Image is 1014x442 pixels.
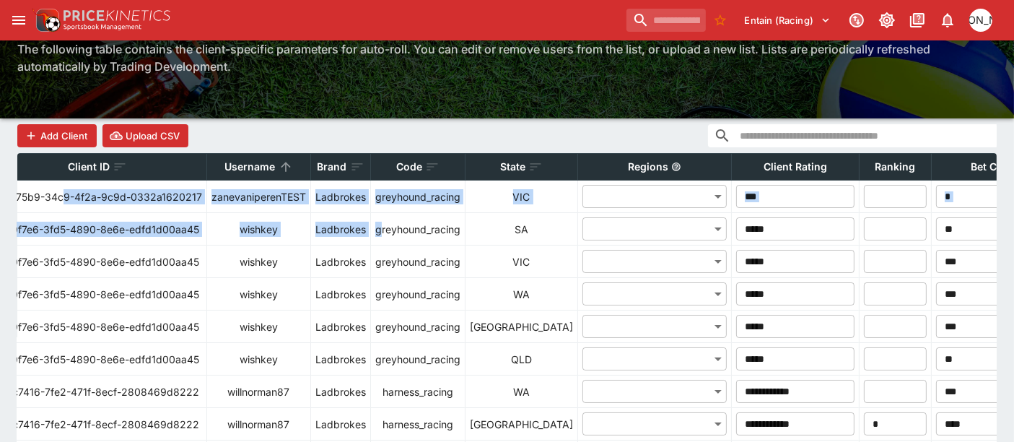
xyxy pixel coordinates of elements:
[874,7,900,33] button: Toggle light/dark mode
[466,376,578,408] td: WA
[626,9,706,32] input: search
[371,181,466,213] td: greyhound_racing
[64,10,170,21] img: PriceKinetics
[64,24,141,30] img: Sportsbook Management
[904,7,930,33] button: Documentation
[225,158,276,175] p: Username
[207,278,311,311] td: wishkey
[969,9,992,32] div: Jonty Andrew
[207,343,311,376] td: wishkey
[371,213,466,246] td: greyhound_racing
[207,213,311,246] td: wishkey
[935,7,961,33] button: Notifications
[102,124,189,147] button: Upload CSV
[844,7,870,33] button: Connected to PK
[466,311,578,343] td: [GEOGRAPHIC_DATA]
[466,343,578,376] td: QLD
[371,408,466,441] td: harness_racing
[207,311,311,343] td: wishkey
[965,4,997,36] button: Jonty Andrew
[371,278,466,311] td: greyhound_racing
[17,40,997,75] h6: The following table contains the client-specific parameters for auto-roll. You can edit or remove...
[17,124,97,147] button: Add Client
[396,158,422,175] p: Code
[311,278,371,311] td: Ladbrokes
[311,181,371,213] td: Ladbrokes
[500,158,525,175] p: State
[311,408,371,441] td: Ladbrokes
[68,158,110,175] p: Client ID
[207,246,311,278] td: wishkey
[371,246,466,278] td: greyhound_racing
[6,7,32,33] button: open drawer
[466,246,578,278] td: VIC
[671,162,681,172] svg: Regions which the autoroll setting will apply to. More than one can be selected to apply to multi...
[466,181,578,213] td: VIC
[371,376,466,408] td: harness_racing
[32,6,61,35] img: PriceKinetics Logo
[732,154,860,181] th: Client Rating
[371,311,466,343] td: greyhound_racing
[860,154,932,181] th: Ranking
[318,158,347,175] p: Brand
[311,311,371,343] td: Ladbrokes
[736,9,839,32] button: Select Tenant
[311,343,371,376] td: Ladbrokes
[207,181,311,213] td: zanevaniperenTEST
[311,376,371,408] td: Ladbrokes
[311,246,371,278] td: Ladbrokes
[207,408,311,441] td: willnorman87
[709,9,732,32] button: No Bookmarks
[466,213,578,246] td: SA
[466,278,578,311] td: WA
[207,376,311,408] td: willnorman87
[371,343,466,376] td: greyhound_racing
[466,408,578,441] td: [GEOGRAPHIC_DATA]
[628,158,668,175] p: Regions
[311,213,371,246] td: Ladbrokes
